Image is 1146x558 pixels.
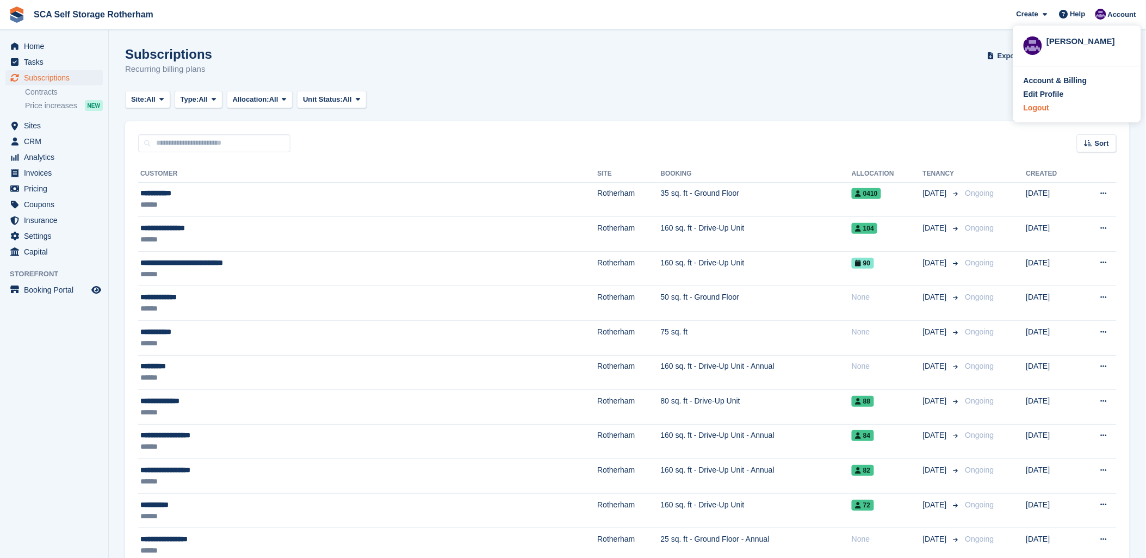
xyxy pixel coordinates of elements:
a: menu [5,197,103,212]
button: Site: All [125,91,170,109]
th: Site [597,165,660,183]
span: Ongoing [965,189,994,197]
span: [DATE] [923,430,949,441]
div: None [852,326,923,338]
td: Rotherham [597,182,660,217]
td: 35 sq. ft - Ground Floor [661,182,852,217]
th: Tenancy [923,165,961,183]
span: Site: [131,94,146,105]
div: Logout [1024,102,1049,114]
span: Settings [24,228,89,244]
a: Edit Profile [1024,89,1131,100]
button: Unit Status: All [297,91,366,109]
a: menu [5,134,103,149]
a: menu [5,228,103,244]
h1: Subscriptions [125,47,212,61]
span: Subscriptions [24,70,89,85]
td: [DATE] [1026,390,1079,425]
span: CRM [24,134,89,149]
p: Recurring billing plans [125,63,212,76]
th: Created [1026,165,1079,183]
span: Invoices [24,165,89,181]
span: Home [24,39,89,54]
span: All [199,94,208,105]
span: Coupons [24,197,89,212]
a: menu [5,244,103,259]
img: stora-icon-8386f47178a22dfd0bd8f6a31ec36ba5ce8667c1dd55bd0f319d3a0aa187defe.svg [9,7,25,23]
span: Pricing [24,181,89,196]
img: Kelly Neesham [1024,36,1042,55]
span: All [343,94,352,105]
span: 88 [852,396,874,407]
td: 160 sq. ft - Drive-Up Unit [661,493,852,528]
span: [DATE] [923,464,949,476]
th: Allocation [852,165,923,183]
td: 80 sq. ft - Drive-Up Unit [661,390,852,425]
td: Rotherham [597,355,660,390]
td: [DATE] [1026,286,1079,321]
a: Contracts [25,87,103,97]
td: 160 sq. ft - Drive-Up Unit [661,217,852,252]
button: Type: All [175,91,222,109]
span: Ongoing [965,535,994,543]
span: [DATE] [923,326,949,338]
td: 50 sq. ft - Ground Floor [661,286,852,321]
span: [DATE] [923,534,949,545]
span: [DATE] [923,395,949,407]
td: [DATE] [1026,182,1079,217]
span: [DATE] [923,222,949,234]
td: [DATE] [1026,355,1079,390]
td: Rotherham [597,251,660,286]
span: Insurance [24,213,89,228]
td: Rotherham [597,424,660,459]
span: Unit Status: [303,94,343,105]
a: Logout [1024,102,1131,114]
span: Storefront [10,269,108,280]
td: [DATE] [1026,251,1079,286]
span: All [146,94,156,105]
td: Rotherham [597,493,660,528]
span: Ongoing [965,362,994,370]
span: Type: [181,94,199,105]
div: None [852,292,923,303]
td: Rotherham [597,390,660,425]
span: Sites [24,118,89,133]
a: Price increases NEW [25,100,103,111]
span: Ongoing [965,431,994,439]
span: Ongoing [965,500,994,509]
span: 104 [852,223,877,234]
span: Create [1017,9,1038,20]
span: [DATE] [923,188,949,199]
span: Analytics [24,150,89,165]
span: 82 [852,465,874,476]
span: 84 [852,430,874,441]
span: Booking Portal [24,282,89,297]
td: Rotherham [597,320,660,355]
div: None [852,361,923,372]
span: All [269,94,278,105]
span: Ongoing [965,396,994,405]
button: Export [985,47,1033,65]
a: menu [5,150,103,165]
img: Kelly Neesham [1095,9,1106,20]
td: Rotherham [597,217,660,252]
span: Ongoing [965,466,994,474]
td: [DATE] [1026,217,1079,252]
td: 160 sq. ft - Drive-Up Unit - Annual [661,355,852,390]
a: SCA Self Storage Rotherham [29,5,158,23]
span: [DATE] [923,292,949,303]
span: [DATE] [923,257,949,269]
td: Rotherham [597,459,660,494]
a: menu [5,70,103,85]
td: 75 sq. ft [661,320,852,355]
div: Edit Profile [1024,89,1064,100]
td: 160 sq. ft - Drive-Up Unit - Annual [661,424,852,459]
td: [DATE] [1026,320,1079,355]
a: menu [5,282,103,297]
a: menu [5,213,103,228]
span: Capital [24,244,89,259]
th: Customer [138,165,597,183]
div: Account & Billing [1024,75,1087,86]
td: Rotherham [597,286,660,321]
span: Account [1108,9,1136,20]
